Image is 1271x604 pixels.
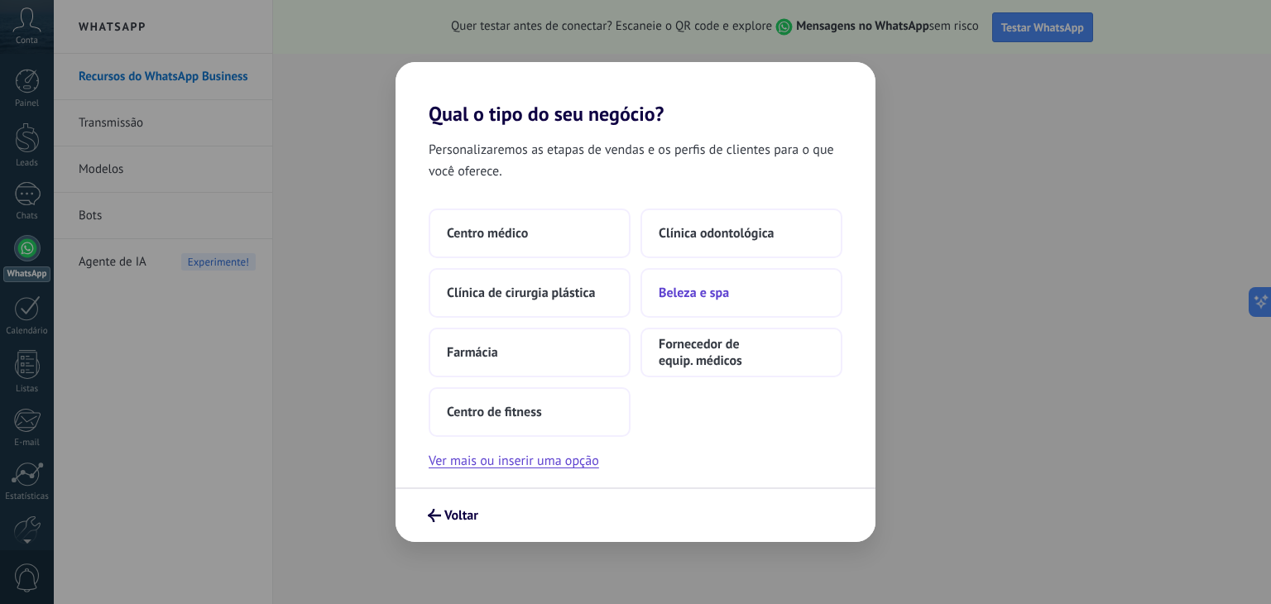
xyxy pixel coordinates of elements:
[659,225,775,242] span: Clínica odontológica
[429,450,599,472] button: Ver mais ou inserir uma opção
[429,328,631,377] button: Farmácia
[447,344,498,361] span: Farmácia
[429,387,631,437] button: Centro de fitness
[429,268,631,318] button: Clínica de cirurgia plástica
[659,285,729,301] span: Beleza e spa
[429,209,631,258] button: Centro médico
[429,139,842,182] span: Personalizaremos as etapas de vendas e os perfis de clientes para o que você oferece.
[640,209,842,258] button: Clínica odontológica
[444,510,478,521] span: Voltar
[447,285,595,301] span: Clínica de cirurgia plástica
[447,225,528,242] span: Centro médico
[396,62,875,126] h2: Qual o tipo do seu negócio?
[420,501,486,530] button: Voltar
[640,268,842,318] button: Beleza e spa
[640,328,842,377] button: Fornecedor de equip. médicos
[447,404,542,420] span: Centro de fitness
[659,336,824,369] span: Fornecedor de equip. médicos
